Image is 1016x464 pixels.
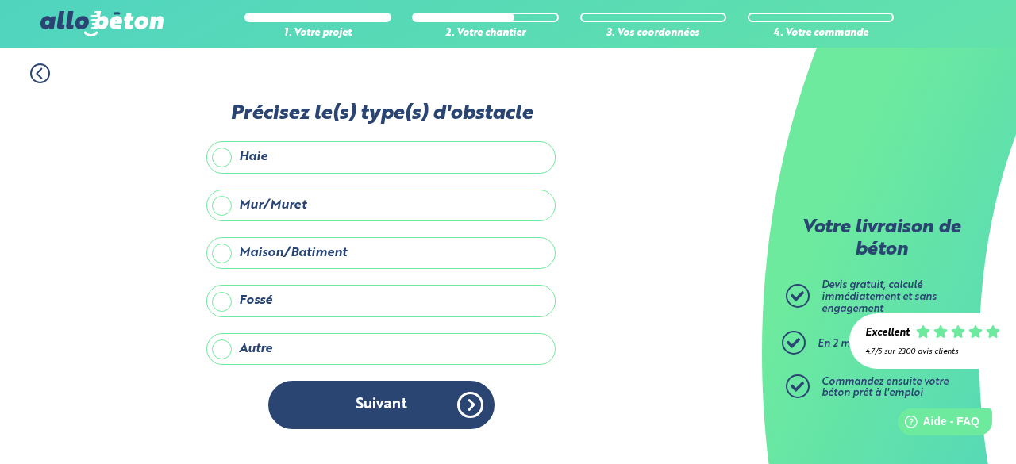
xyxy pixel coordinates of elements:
[206,102,556,125] label: Précisez le(s) type(s) d'obstacle
[206,333,556,365] label: Autre
[865,347,1000,356] div: 4.7/5 sur 2300 avis clients
[206,141,556,173] label: Haie
[875,402,999,447] iframe: Help widget launcher
[822,280,937,313] span: Devis gratuit, calculé immédiatement et sans engagement
[748,28,895,40] div: 4. Votre commande
[412,28,559,40] div: 2. Votre chantier
[268,381,495,429] button: Suivant
[206,190,556,221] label: Mur/Muret
[40,11,163,36] img: allobéton
[865,328,910,339] div: Excellent
[580,28,727,40] div: 3. Vos coordonnées
[790,217,972,261] p: Votre livraison de béton
[822,377,949,399] span: Commandez ensuite votre béton prêt à l'emploi
[206,285,556,316] label: Fossé
[818,339,936,349] span: En 2 minutes top chrono
[206,237,556,269] label: Maison/Batiment
[244,28,391,40] div: 1. Votre projet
